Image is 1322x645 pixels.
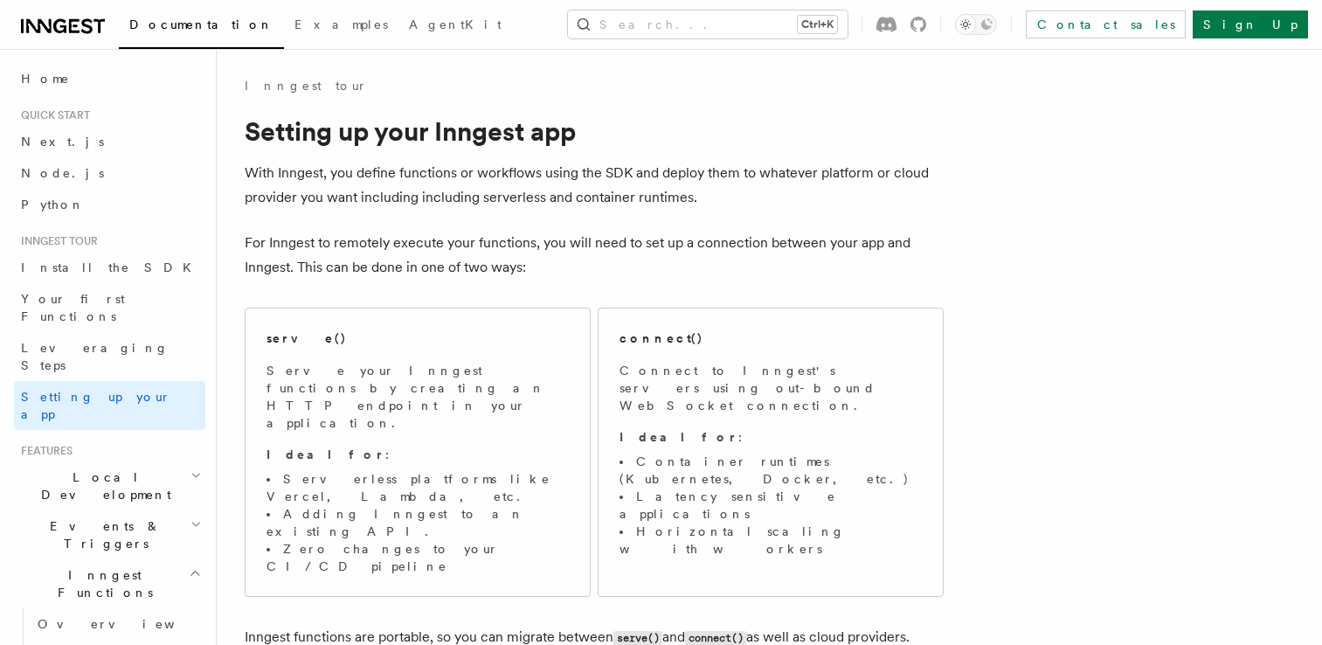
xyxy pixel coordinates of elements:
a: Setting up your app [14,381,205,430]
span: Node.js [21,166,104,180]
span: Inngest tour [14,234,98,248]
button: Inngest Functions [14,559,205,608]
p: Connect to Inngest's servers using out-bound WebSocket connection. [619,362,922,414]
a: Node.js [14,157,205,189]
kbd: Ctrl+K [798,16,837,33]
a: connect()Connect to Inngest's servers using out-bound WebSocket connection.Ideal for:Container ru... [598,308,944,597]
p: : [266,446,569,463]
span: AgentKit [409,17,502,31]
a: Home [14,63,205,94]
span: Setting up your app [21,390,171,421]
a: serve()Serve your Inngest functions by creating an HTTP endpoint in your application.Ideal for:Se... [245,308,591,597]
li: Adding Inngest to an existing API. [266,505,569,540]
span: Features [14,444,73,458]
p: For Inngest to remotely execute your functions, you will need to set up a connection between your... [245,231,944,280]
li: Serverless platforms like Vercel, Lambda, etc. [266,470,569,505]
button: Toggle dark mode [955,14,997,35]
a: Install the SDK [14,252,205,283]
p: Serve your Inngest functions by creating an HTTP endpoint in your application. [266,362,569,432]
span: Home [21,70,70,87]
a: AgentKit [398,5,512,47]
span: Inngest Functions [14,566,189,601]
a: Your first Functions [14,283,205,332]
span: Next.js [21,135,104,149]
p: : [619,428,922,446]
a: Python [14,189,205,220]
strong: Ideal for [619,430,738,444]
h2: connect() [619,329,703,347]
button: Search...Ctrl+K [568,10,848,38]
span: Python [21,198,85,212]
span: Overview [38,617,218,631]
a: Next.js [14,126,205,157]
a: Inngest tour [245,77,367,94]
span: Quick start [14,108,90,122]
li: Container runtimes (Kubernetes, Docker, etc.) [619,453,922,488]
a: Overview [31,608,205,640]
a: Sign Up [1193,10,1308,38]
a: Documentation [119,5,284,49]
span: Events & Triggers [14,517,190,552]
a: Examples [284,5,398,47]
span: Examples [294,17,388,31]
p: With Inngest, you define functions or workflows using the SDK and deploy them to whatever platfor... [245,161,944,210]
span: Your first Functions [21,292,125,323]
span: Local Development [14,468,190,503]
a: Contact sales [1026,10,1186,38]
button: Local Development [14,461,205,510]
span: Install the SDK [21,260,202,274]
li: Zero changes to your CI/CD pipeline [266,540,569,575]
h2: serve() [266,329,347,347]
h1: Setting up your Inngest app [245,115,944,147]
strong: Ideal for [266,447,385,461]
span: Leveraging Steps [21,341,169,372]
a: Leveraging Steps [14,332,205,381]
li: Horizontal scaling with workers [619,523,922,558]
button: Events & Triggers [14,510,205,559]
li: Latency sensitive applications [619,488,922,523]
span: Documentation [129,17,273,31]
